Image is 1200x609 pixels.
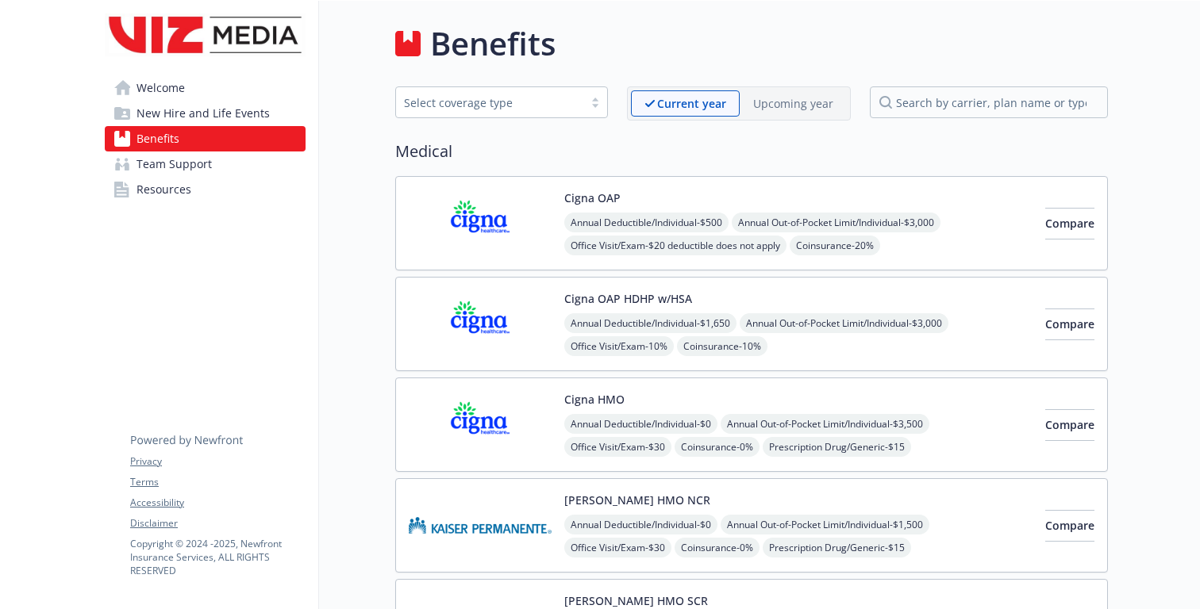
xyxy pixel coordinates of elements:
[137,151,212,177] span: Team Support
[409,190,552,257] img: CIGNA carrier logo
[564,538,671,557] span: Office Visit/Exam - $30
[675,437,760,457] span: Coinsurance - 0%
[564,213,729,232] span: Annual Deductible/Individual - $500
[130,496,305,510] a: Accessibility
[105,126,306,151] a: Benefits
[137,75,185,101] span: Welcome
[763,538,911,557] span: Prescription Drug/Generic - $15
[564,190,621,206] button: Cigna OAP
[395,140,1108,163] h2: Medical
[430,20,556,67] h1: Benefits
[105,101,306,126] a: New Hire and Life Events
[564,515,717,534] span: Annual Deductible/Individual - $0
[130,454,305,469] a: Privacy
[409,391,552,458] img: CIGNA carrier logo
[130,516,305,530] a: Disclaimer
[564,336,674,356] span: Office Visit/Exam - 10%
[675,538,760,557] span: Coinsurance - 0%
[1045,308,1094,340] button: Compare
[753,95,833,112] p: Upcoming year
[1045,510,1094,542] button: Compare
[721,414,929,434] span: Annual Out-of-Pocket Limit/Individual - $3,500
[732,213,940,232] span: Annual Out-of-Pocket Limit/Individual - $3,000
[137,101,270,126] span: New Hire and Life Events
[1045,316,1094,331] span: Compare
[1045,216,1094,231] span: Compare
[409,290,552,358] img: CIGNA carrier logo
[1045,417,1094,432] span: Compare
[657,95,726,112] p: Current year
[564,492,710,508] button: [PERSON_NAME] HMO NCR
[105,75,306,101] a: Welcome
[564,290,692,307] button: Cigna OAP HDHP w/HSA
[137,177,191,202] span: Resources
[763,437,911,457] span: Prescription Drug/Generic - $15
[130,537,305,577] p: Copyright © 2024 - 2025 , Newfront Insurance Services, ALL RIGHTS RESERVED
[105,151,306,177] a: Team Support
[564,414,717,434] span: Annual Deductible/Individual - $0
[130,475,305,489] a: Terms
[564,437,671,457] span: Office Visit/Exam - $30
[740,313,948,333] span: Annual Out-of-Pocket Limit/Individual - $3,000
[1045,409,1094,441] button: Compare
[790,236,880,255] span: Coinsurance - 20%
[677,336,767,356] span: Coinsurance - 10%
[870,86,1108,118] input: search by carrier, plan name or type
[1045,208,1094,239] button: Compare
[1045,518,1094,533] span: Compare
[564,313,737,333] span: Annual Deductible/Individual - $1,650
[564,391,625,408] button: Cigna HMO
[564,592,708,609] button: [PERSON_NAME] HMO SCR
[721,515,929,534] span: Annual Out-of-Pocket Limit/Individual - $1,500
[404,94,575,111] div: Select coverage type
[564,236,787,255] span: Office Visit/Exam - $20 deductible does not apply
[105,177,306,202] a: Resources
[409,492,552,559] img: Kaiser Permanente Insurance Company carrier logo
[137,126,179,151] span: Benefits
